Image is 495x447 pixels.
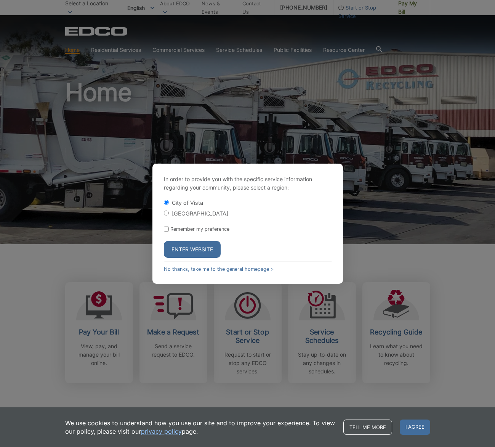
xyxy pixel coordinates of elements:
[172,199,203,206] label: City of Vista
[164,266,274,272] a: No thanks, take me to the general homepage >
[343,420,392,435] a: Tell me more
[164,241,221,258] button: Enter Website
[65,419,336,436] p: We use cookies to understand how you use our site and to improve your experience. To view our pol...
[170,226,229,232] label: Remember my preference
[400,420,430,435] span: I agree
[141,427,182,436] a: privacy policy
[172,210,228,217] label: [GEOGRAPHIC_DATA]
[164,175,332,192] p: In order to provide you with the specific service information regarding your community, please se...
